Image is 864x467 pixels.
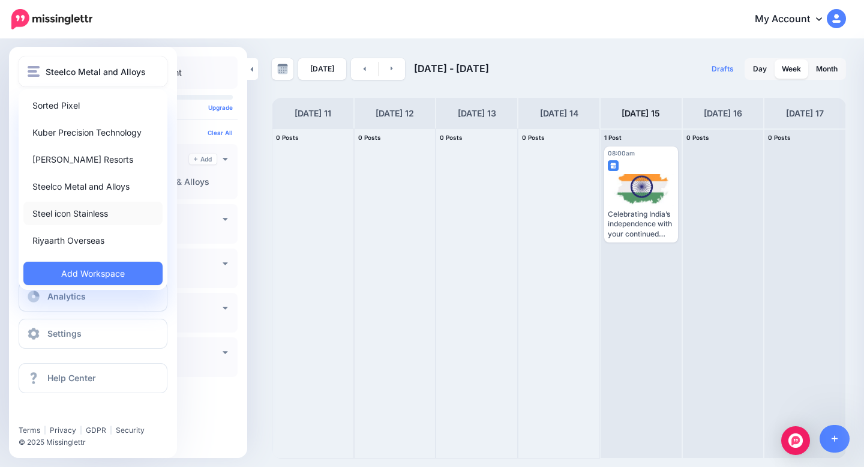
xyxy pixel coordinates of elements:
[23,175,163,198] a: Steelco Metal and Alloys
[19,426,40,435] a: Terms
[44,426,46,435] span: |
[23,94,163,117] a: Sorted Pixel
[686,134,709,141] span: 0 Posts
[608,149,635,157] span: 08:00am
[608,160,619,171] img: google_business-square.png
[414,62,489,74] span: [DATE] - [DATE]
[608,209,674,239] div: Celebrating India’s independence with your continued trust! 🇮🇳 Thank you for making Steelco a par...
[19,282,167,312] a: Analytics
[522,134,545,141] span: 0 Posts
[110,426,112,435] span: |
[208,129,233,136] a: Clear All
[712,65,734,73] span: Drafts
[376,106,414,121] h4: [DATE] 12
[208,104,233,111] a: Upgrade
[781,426,810,455] div: Open Intercom Messenger
[298,58,346,80] a: [DATE]
[768,134,791,141] span: 0 Posts
[11,9,92,29] img: Missinglettr
[34,19,59,29] div: v 4.0.25
[116,426,145,435] a: Security
[277,64,288,74] img: calendar-grey-darker.png
[704,58,741,80] a: Drafts
[604,134,622,141] span: 1 Post
[46,65,146,79] span: Steelco Metal and Alloys
[23,121,163,144] a: Kuber Precision Technology
[23,202,163,225] a: Steel icon Stainless
[134,71,198,79] div: Keywords by Traffic
[23,229,163,252] a: Riyaarth Overseas
[540,106,578,121] h4: [DATE] 14
[295,106,331,121] h4: [DATE] 11
[31,31,132,41] div: Domain: [DOMAIN_NAME]
[358,134,381,141] span: 0 Posts
[23,148,163,171] a: [PERSON_NAME] Resorts
[19,436,176,448] li: © 2025 Missinglettr
[189,154,217,164] a: Add
[19,319,167,349] a: Settings
[743,5,846,34] a: My Account
[23,262,163,285] a: Add Workspace
[276,134,299,141] span: 0 Posts
[86,426,106,435] a: GDPR
[809,59,845,79] a: Month
[786,106,824,121] h4: [DATE] 17
[50,426,76,435] a: Privacy
[19,363,167,393] a: Help Center
[746,59,774,79] a: Day
[47,328,82,339] span: Settings
[28,66,40,77] img: menu.png
[775,59,808,79] a: Week
[47,291,86,301] span: Analytics
[19,408,112,420] iframe: Twitter Follow Button
[121,70,131,79] img: tab_keywords_by_traffic_grey.svg
[458,106,496,121] h4: [DATE] 13
[440,134,463,141] span: 0 Posts
[47,373,96,383] span: Help Center
[80,426,82,435] span: |
[704,106,742,121] h4: [DATE] 16
[622,106,660,121] h4: [DATE] 15
[48,71,107,79] div: Domain Overview
[19,31,29,41] img: website_grey.svg
[19,19,29,29] img: logo_orange.svg
[35,70,44,79] img: tab_domain_overview_orange.svg
[19,56,167,86] button: Steelco Metal and Alloys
